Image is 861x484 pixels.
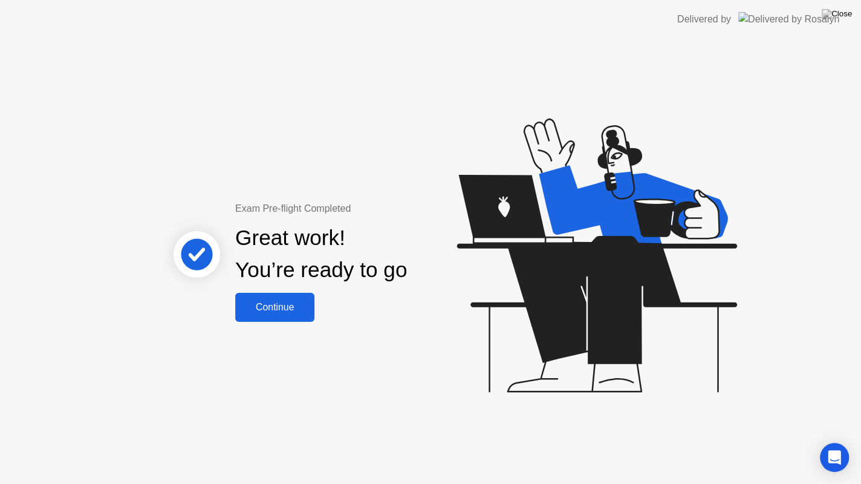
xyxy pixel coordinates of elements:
[239,302,311,313] div: Continue
[677,12,731,27] div: Delivered by
[820,443,849,472] div: Open Intercom Messenger
[822,9,852,19] img: Close
[235,222,407,286] div: Great work! You’re ready to go
[235,201,485,216] div: Exam Pre-flight Completed
[235,293,314,322] button: Continue
[738,12,839,26] img: Delivered by Rosalyn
